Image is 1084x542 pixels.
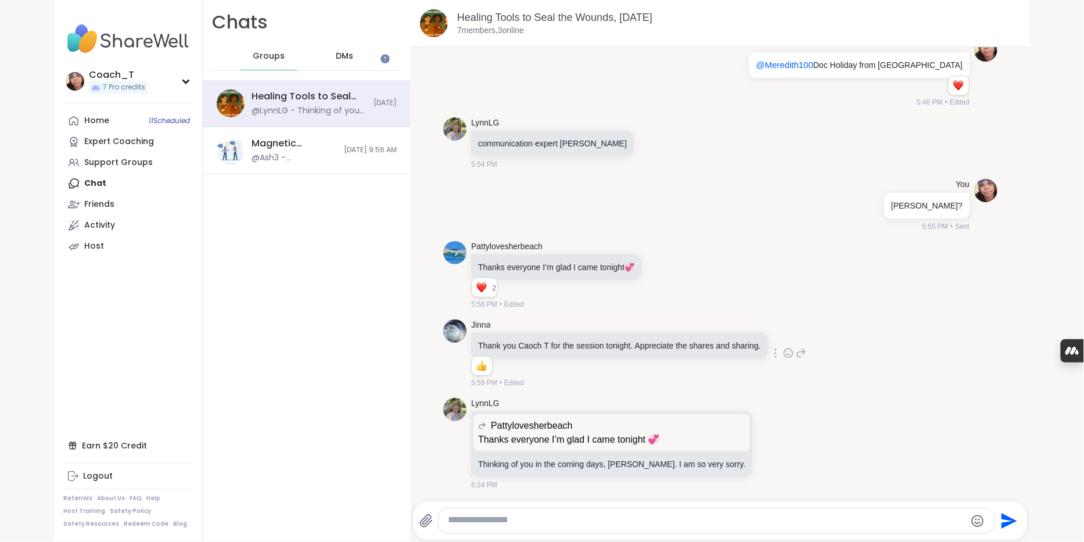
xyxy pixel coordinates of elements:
[443,241,466,264] img: https://sharewell-space-live.sfo3.digitaloceanspaces.com/user-generated/b8d3f3a7-9067-4310-8616-1...
[110,507,151,515] a: Safety Policy
[84,241,104,252] div: Host
[995,508,1021,534] button: Send
[374,98,397,108] span: [DATE]
[336,51,353,62] span: DMs
[756,59,963,71] p: Doc Holiday from [GEOGRAPHIC_DATA]
[478,340,761,351] p: Thank you Caoch T for the session tonight. Appreciate the shares and sharing.
[443,320,466,343] img: https://sharewell-space-live.sfo3.digitaloceanspaces.com/user-generated/c722de09-23e1-4113-a62c-2...
[124,520,168,528] a: Redeem Code
[756,60,813,70] span: @Meredith100
[952,81,964,90] button: Reactions: love
[974,38,997,62] img: https://sharewell-space-live.sfo3.digitaloceanspaces.com/user-generated/4f846c8f-9036-431e-be73-f...
[471,378,497,388] span: 5:59 PM
[84,157,153,168] div: Support Groups
[63,215,193,236] a: Activity
[63,110,193,131] a: Home11Scheduled
[624,263,634,272] span: 💞
[63,507,105,515] a: Host Training
[443,398,466,421] img: https://sharewell-space-live.sfo3.digitaloceanspaces.com/user-generated/cd0780da-9294-4886-a675-3...
[103,82,145,92] span: 7 Pro credits
[504,378,524,388] span: Edited
[66,72,84,91] img: Coach_T
[381,54,390,63] iframe: Spotlight
[173,520,187,528] a: Blog
[471,480,497,490] span: 6:24 PM
[956,179,970,191] h4: You
[457,12,652,23] a: Healing Tools to Seal the Wounds, [DATE]
[212,9,268,35] h1: Chats
[471,159,497,170] span: 5:54 PM
[63,435,193,456] div: Earn $20 Credit
[63,520,119,528] a: Safety Resources
[478,433,745,447] p: Thanks everyone I’m glad I came tonight 💞
[253,51,285,62] span: Groups
[84,115,109,127] div: Home
[130,494,142,502] a: FAQ
[63,131,193,152] a: Expert Coaching
[478,138,627,149] p: communication expert [PERSON_NAME]
[478,458,745,470] p: Thinking of you in the coming days, [PERSON_NAME]. I am so very sorry.
[504,299,524,310] span: Edited
[491,419,573,433] span: Pattylovesherbeach
[471,398,500,410] a: LynnLG
[949,76,969,95] div: Reaction list
[500,378,502,388] span: •
[63,236,193,257] a: Host
[63,494,92,502] a: Referrals
[922,221,948,232] span: 5:55 PM
[448,514,965,527] textarea: Type your message
[471,299,497,310] span: 5:56 PM
[63,19,193,59] img: ShareWell Nav Logo
[149,116,190,125] span: 11 Scheduled
[457,25,524,37] p: 7 members, 3 online
[252,152,337,164] div: @Ash3 - @[PERSON_NAME] - just a friendly reminder to put in the video for parenthetical speaking! :)
[917,97,943,107] span: 5:46 PM
[84,136,154,148] div: Expert Coaching
[472,278,492,297] div: Reaction list
[217,137,245,164] img: Magnetic Speaking Skills: Vocal Dynamics, Oct 09
[344,145,397,155] span: [DATE] 9:56 AM
[146,494,160,502] a: Help
[63,466,193,487] a: Logout
[252,90,367,103] div: Healing Tools to Seal the Wounds, [DATE]
[950,221,953,232] span: •
[443,117,466,141] img: https://sharewell-space-live.sfo3.digitaloceanspaces.com/user-generated/cd0780da-9294-4886-a675-3...
[955,221,970,232] span: Sent
[471,117,500,129] a: LynnLG
[945,97,947,107] span: •
[471,320,490,331] a: Jinna
[252,105,367,117] div: @LynnLG - Thinking of you in the coming days, [PERSON_NAME]. I am so very sorry.
[89,69,148,81] div: Coach_T
[97,494,125,502] a: About Us
[63,194,193,215] a: Friends
[974,179,997,202] img: https://sharewell-space-live.sfo3.digitaloceanspaces.com/user-generated/4f846c8f-9036-431e-be73-f...
[500,299,502,310] span: •
[492,283,497,293] span: 2
[217,89,245,117] img: Healing Tools to Seal the Wounds, Oct 10
[475,283,487,292] button: Reactions: love
[84,199,114,210] div: Friends
[471,241,543,253] a: Pattylovesherbeach
[950,97,970,107] span: Edited
[478,261,634,273] p: Thanks everyone I’m glad I came tonight
[420,9,448,37] img: Healing Tools to Seal the Wounds, Oct 10
[252,137,337,150] div: Magnetic Speaking Skills: Vocal Dynamics, [DATE]
[84,220,115,231] div: Activity
[472,357,492,375] div: Reaction list
[891,200,963,211] p: [PERSON_NAME]?
[63,152,193,173] a: Support Groups
[971,514,985,528] button: Emoji picker
[83,471,113,482] div: Logout
[475,361,487,371] button: Reactions: like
